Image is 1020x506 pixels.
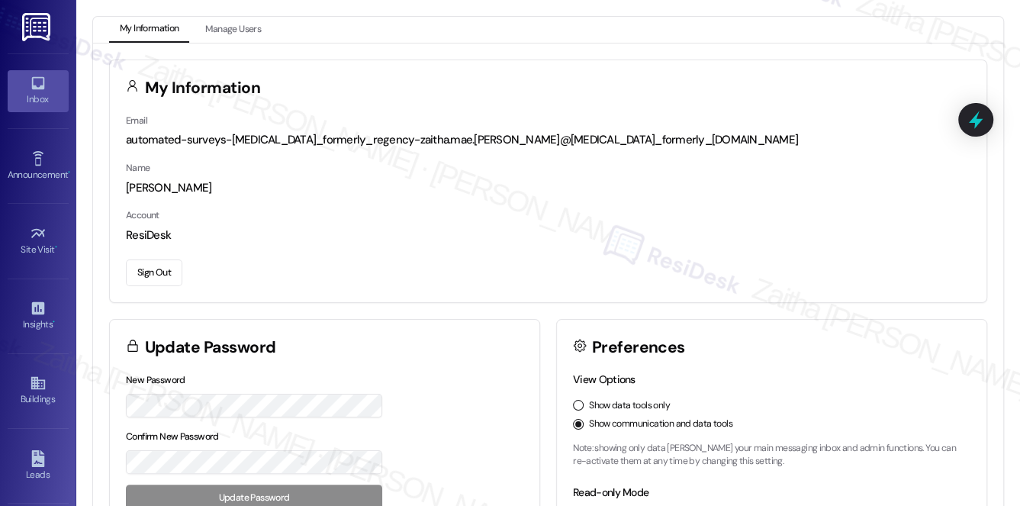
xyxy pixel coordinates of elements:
span: • [55,242,57,253]
label: Read-only Mode [573,485,648,499]
img: ResiDesk Logo [22,13,53,41]
label: Account [126,209,159,221]
a: Inbox [8,70,69,111]
label: Show communication and data tools [589,417,732,431]
label: Email [126,114,147,127]
h3: Preferences [592,340,685,356]
a: Site Visit • [8,221,69,262]
span: • [53,317,55,327]
span: • [68,167,70,178]
button: Sign Out [126,259,182,286]
a: Insights • [8,295,69,337]
div: automated-surveys-[MEDICAL_DATA]_formerly_regency-zaitha.mae.[PERSON_NAME]@[MEDICAL_DATA]_formerl... [126,132,970,148]
label: New Password [126,374,185,386]
div: ResiDesk [126,227,970,243]
h3: My Information [145,80,261,96]
h3: Update Password [145,340,276,356]
label: Show data tools only [589,399,670,413]
label: View Options [573,372,635,386]
label: Confirm New Password [126,430,219,443]
button: My Information [109,17,189,43]
a: Leads [8,446,69,487]
a: Buildings [8,370,69,411]
label: Name [126,162,150,174]
button: Manage Users [195,17,272,43]
div: [PERSON_NAME] [126,180,970,196]
p: Note: showing only data [PERSON_NAME] your main messaging inbox and admin functions. You can re-a... [573,442,970,469]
